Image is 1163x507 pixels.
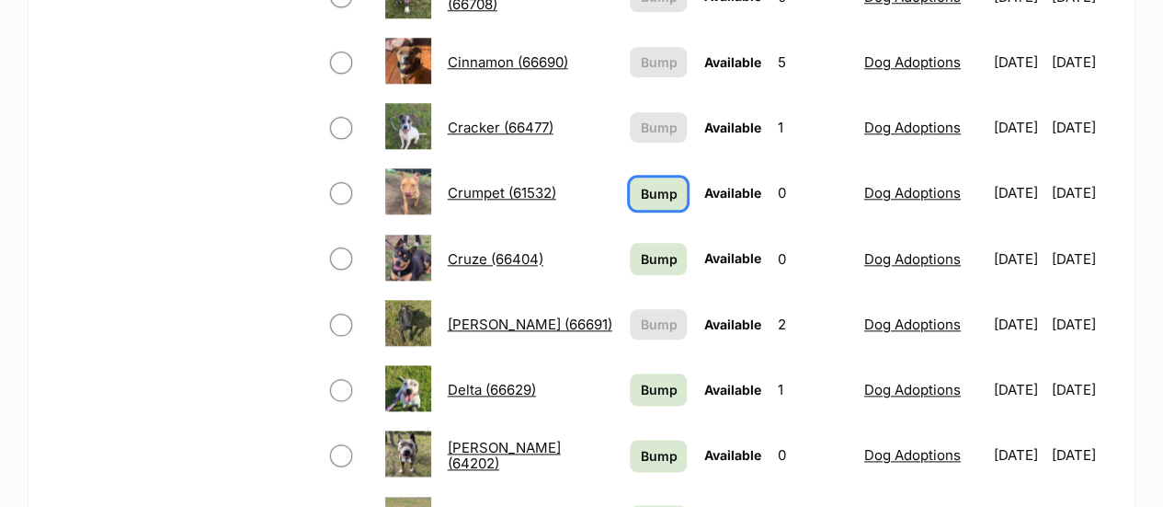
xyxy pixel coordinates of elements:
td: 0 [770,161,854,225]
td: 0 [770,423,854,487]
td: 1 [770,96,854,159]
a: Dog Adoptions [864,119,961,136]
td: 2 [770,293,854,356]
td: [DATE] [1052,358,1114,421]
span: Bump [640,118,677,137]
a: [PERSON_NAME] (64202) [448,439,561,472]
span: Available [703,250,760,266]
a: Delta (66629) [448,381,536,398]
a: Dog Adoptions [864,250,961,268]
a: Bump [630,440,687,472]
a: Dog Adoptions [864,381,961,398]
a: Dog Adoptions [864,53,961,71]
span: Available [703,120,760,135]
a: Cracker (66477) [448,119,553,136]
span: Available [703,185,760,201]
td: [DATE] [1052,161,1114,225]
td: 1 [770,358,854,421]
a: Dog Adoptions [864,184,961,202]
span: Bump [640,184,677,203]
a: Cinnamon (66690) [448,53,568,71]
a: Dog Adoptions [864,446,961,464]
span: Available [703,317,760,332]
td: [DATE] [986,30,1050,94]
a: [PERSON_NAME] (66691) [448,316,612,333]
td: [DATE] [986,227,1050,291]
td: [DATE] [1052,293,1114,356]
a: Crumpet (61532) [448,184,556,202]
span: Available [703,54,760,70]
td: 5 [770,30,854,94]
span: Bump [640,249,677,269]
td: [DATE] [986,161,1050,225]
td: [DATE] [1052,96,1114,159]
td: [DATE] [986,423,1050,487]
button: Bump [630,309,687,340]
td: [DATE] [986,96,1050,159]
a: Bump [630,243,687,275]
span: Bump [640,52,677,72]
button: Bump [630,112,687,143]
a: Bump [630,178,687,210]
a: Cruze (66404) [448,250,543,268]
span: Available [703,382,760,398]
td: [DATE] [1052,423,1114,487]
a: Bump [630,374,687,406]
a: Dog Adoptions [864,316,961,333]
td: [DATE] [1052,30,1114,94]
td: 0 [770,227,854,291]
span: Bump [640,315,677,334]
span: Bump [640,446,677,466]
button: Bump [630,47,687,77]
td: [DATE] [986,293,1050,356]
td: [DATE] [1052,227,1114,291]
td: [DATE] [986,358,1050,421]
span: Bump [640,380,677,399]
span: Available [703,447,760,463]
